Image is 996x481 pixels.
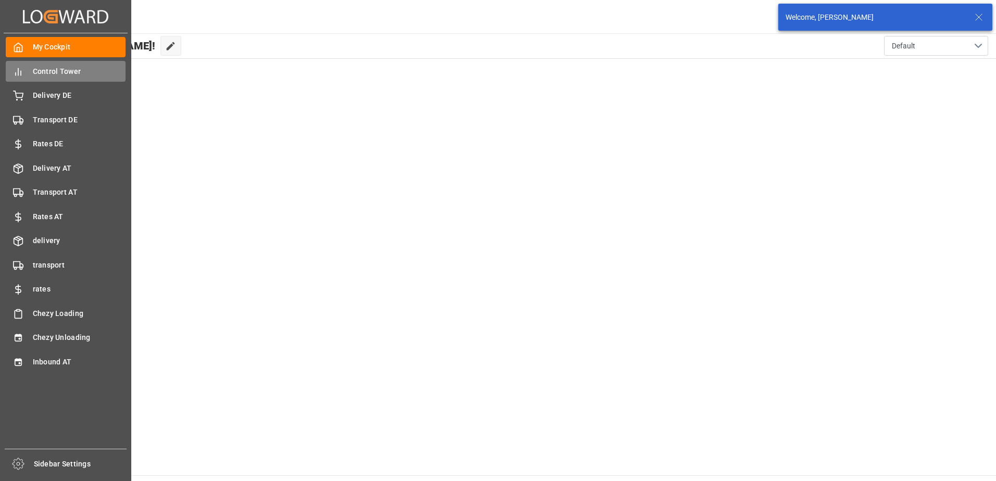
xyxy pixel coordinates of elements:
a: rates [6,279,126,299]
span: Chezy Unloading [33,332,126,343]
a: Chezy Unloading [6,327,126,348]
span: Chezy Loading [33,308,126,319]
a: My Cockpit [6,37,126,57]
span: Rates DE [33,138,126,149]
span: Transport DE [33,115,126,125]
a: Chezy Loading [6,303,126,323]
span: Rates AT [33,211,126,222]
span: Sidebar Settings [34,459,127,470]
span: Default [892,41,915,52]
span: Hello [PERSON_NAME]! [43,36,155,56]
a: Rates AT [6,206,126,226]
span: delivery [33,235,126,246]
div: Welcome, [PERSON_NAME] [786,12,965,23]
a: Delivery AT [6,158,126,178]
span: Transport AT [33,187,126,198]
a: delivery [6,231,126,251]
span: Delivery DE [33,90,126,101]
span: Delivery AT [33,163,126,174]
span: Inbound AT [33,357,126,368]
span: Control Tower [33,66,126,77]
button: open menu [884,36,988,56]
a: Transport AT [6,182,126,202]
span: My Cockpit [33,42,126,53]
a: Rates DE [6,134,126,154]
a: Inbound AT [6,351,126,372]
span: rates [33,284,126,295]
a: Delivery DE [6,85,126,106]
span: transport [33,260,126,271]
a: transport [6,255,126,275]
a: Transport DE [6,109,126,130]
